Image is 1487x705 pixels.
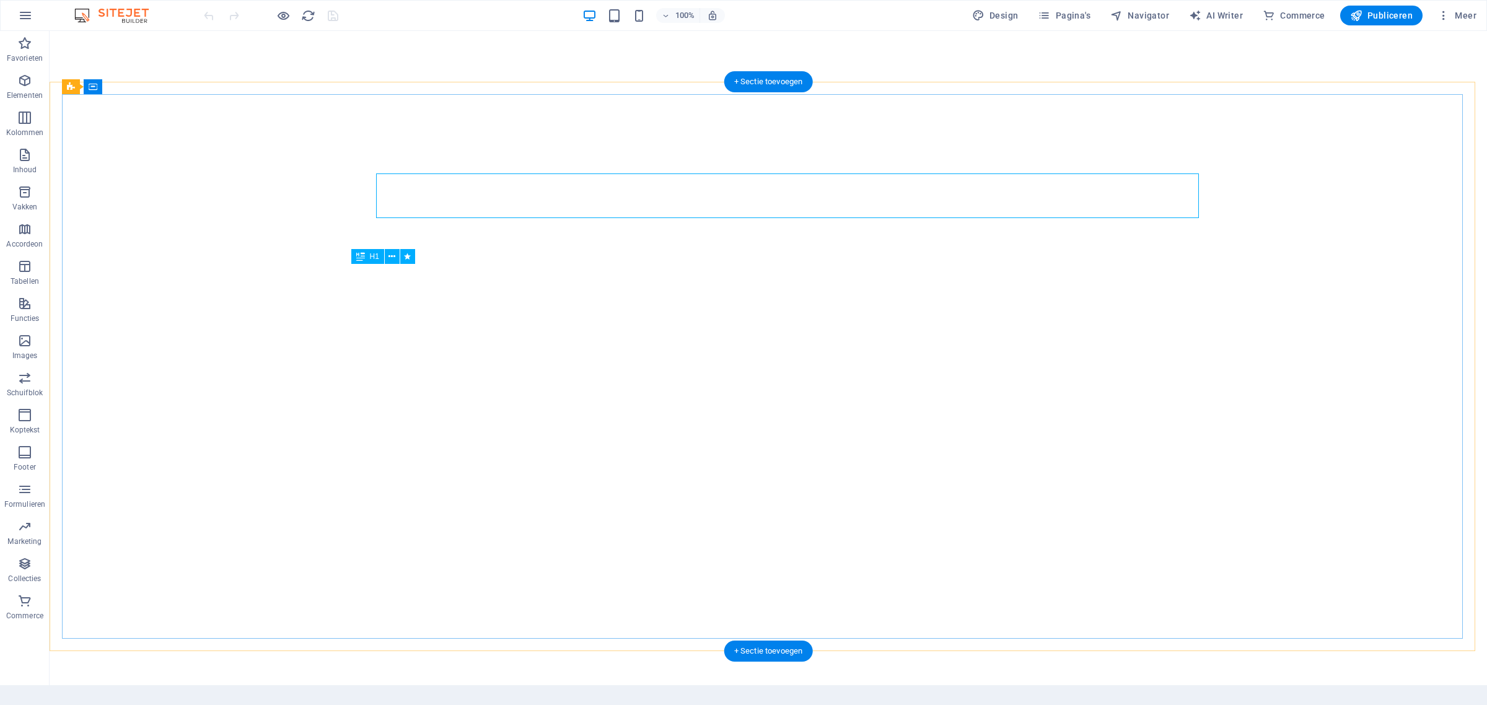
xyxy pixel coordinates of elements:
span: Commerce [1263,9,1325,22]
p: Elementen [7,90,43,100]
button: AI Writer [1184,6,1248,25]
i: Stel bij het wijzigen van de grootte van de weergegeven website automatisch het juist zoomniveau ... [707,10,718,21]
p: Commerce [6,611,43,621]
p: Koptekst [10,425,40,435]
button: Navigator [1105,6,1174,25]
span: Design [972,9,1019,22]
p: Favorieten [7,53,43,63]
div: + Sectie toevoegen [724,641,813,662]
p: Images [12,351,38,361]
button: Commerce [1258,6,1330,25]
i: Pagina opnieuw laden [301,9,315,23]
span: Publiceren [1350,9,1413,22]
button: Publiceren [1340,6,1423,25]
p: Marketing [7,536,42,546]
p: Kolommen [6,128,44,138]
button: 100% [656,8,700,23]
div: + Sectie toevoegen [724,71,813,92]
button: Design [967,6,1024,25]
p: Functies [11,313,40,323]
span: H1 [370,253,379,260]
span: Meer [1437,9,1476,22]
p: Formulieren [4,499,45,509]
p: Tabellen [11,276,39,286]
p: Vakken [12,202,38,212]
p: Footer [14,462,36,472]
span: Navigator [1110,9,1169,22]
button: reload [300,8,315,23]
span: Pagina's [1038,9,1090,22]
span: AI Writer [1189,9,1243,22]
button: Pagina's [1033,6,1095,25]
p: Inhoud [13,165,37,175]
p: Schuifblok [7,388,43,398]
p: Collecties [8,574,41,584]
img: Editor Logo [71,8,164,23]
button: Meer [1432,6,1481,25]
p: Accordeon [6,239,43,249]
button: Klik hier om de voorbeeldmodus te verlaten en verder te gaan met bewerken [276,8,291,23]
div: Design (Ctrl+Alt+Y) [967,6,1024,25]
h6: 100% [675,8,695,23]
